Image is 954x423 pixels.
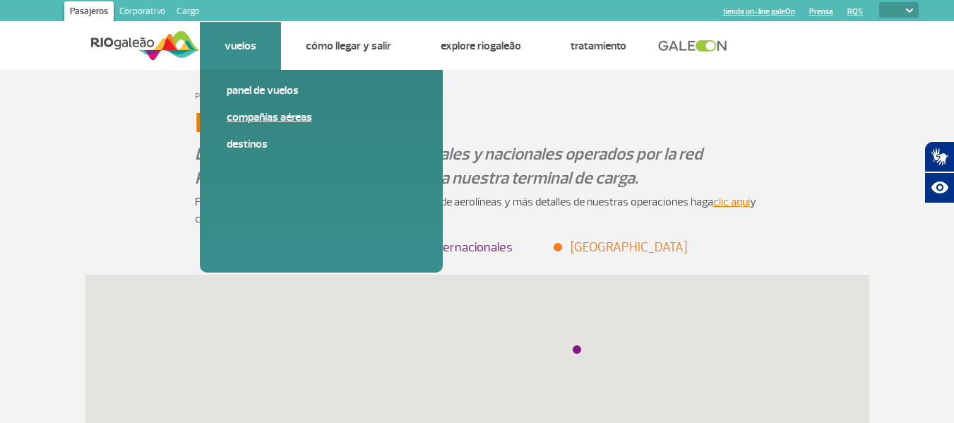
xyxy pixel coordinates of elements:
a: clic aquí [713,195,750,209]
a: Página de inicio [195,91,247,102]
a: Tratamiento [571,39,626,53]
li: Internacionales [413,238,513,257]
a: RQS [847,7,863,16]
div: Amsterdã (AMS) [573,345,581,354]
a: Prensa [809,7,833,16]
a: Cómo llegar y salir [306,39,391,53]
a: Explore RIOgaleão [441,39,521,53]
a: Panel de vuelos [227,83,416,98]
a: Vuelos [225,39,256,53]
a: Cargo [171,1,205,24]
h1: Destinos [195,111,760,135]
p: Para ver todas las noticias de primera mano de la red de aerolíneas y más detalles de nuestras op... [195,193,760,227]
p: Descubra los destinos internacionales y nacionales operados por la red RIOgaleão y lleve sus oper... [195,142,760,190]
a: Compañías aéreas [227,109,416,125]
button: Abrir tradutor de língua de sinais. [924,141,954,172]
li: [GEOGRAPHIC_DATA] [555,238,687,257]
a: Pasajeros [64,1,114,24]
a: Destinos [227,136,416,152]
a: tienda on-line galeOn [723,7,795,16]
a: Corporativo [114,1,171,24]
div: Plugin de acessibilidade da Hand Talk. [924,141,954,203]
button: Abrir recursos assistivos. [924,172,954,203]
